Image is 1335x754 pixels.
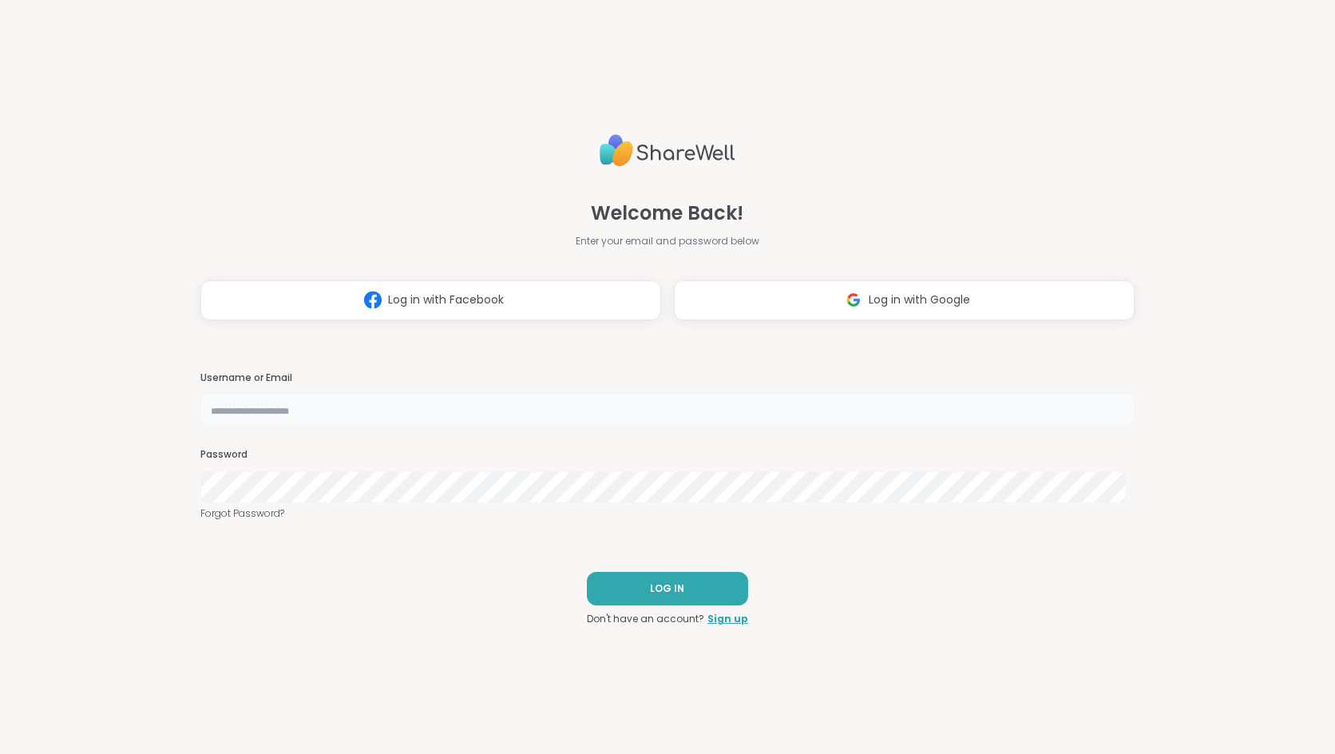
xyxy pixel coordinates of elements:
[200,371,1135,385] h3: Username or Email
[674,280,1135,320] button: Log in with Google
[358,285,388,315] img: ShareWell Logomark
[388,292,504,308] span: Log in with Facebook
[591,199,743,228] span: Welcome Back!
[200,448,1135,462] h3: Password
[587,572,748,605] button: LOG IN
[838,285,869,315] img: ShareWell Logomark
[576,234,759,248] span: Enter your email and password below
[200,506,1135,521] a: Forgot Password?
[707,612,748,626] a: Sign up
[200,280,661,320] button: Log in with Facebook
[650,581,684,596] span: LOG IN
[587,612,704,626] span: Don't have an account?
[600,128,735,173] img: ShareWell Logo
[869,292,970,308] span: Log in with Google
